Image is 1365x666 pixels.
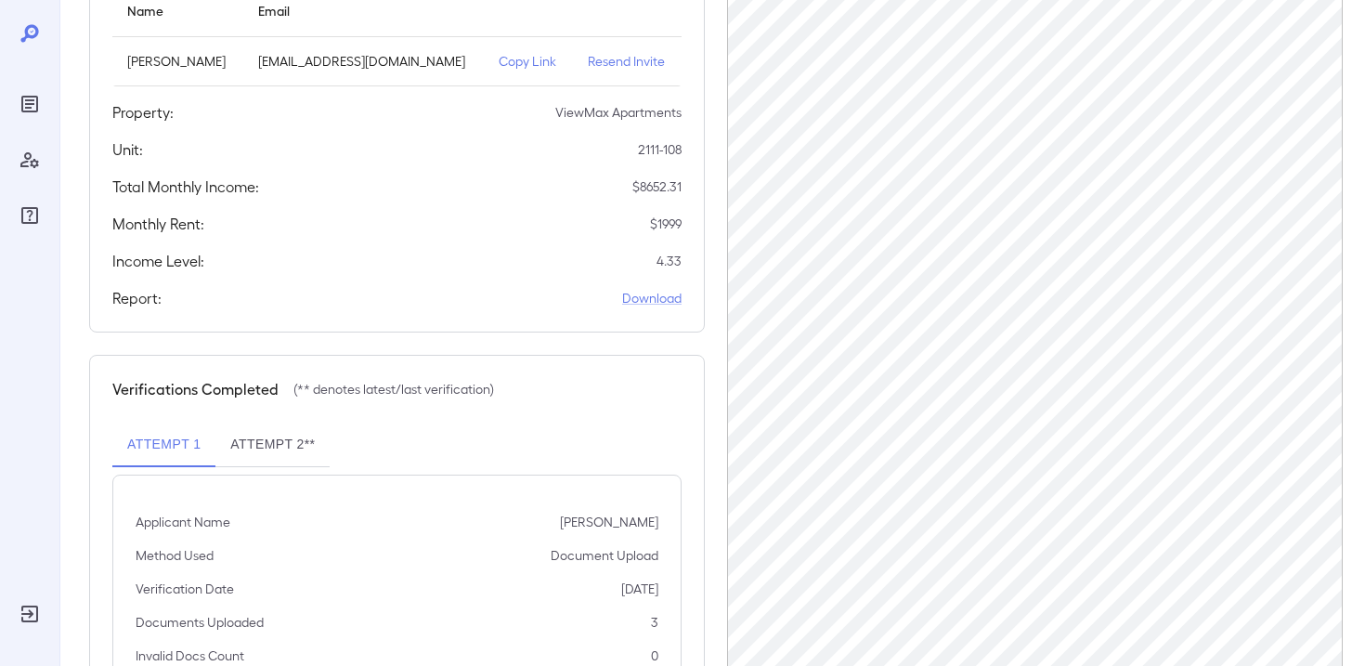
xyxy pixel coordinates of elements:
p: $ 1999 [650,215,682,233]
div: Manage Users [15,145,45,175]
p: 3 [651,613,658,632]
p: Document Upload [551,546,658,565]
h5: Report: [112,287,162,309]
p: [PERSON_NAME] [127,52,228,71]
p: [PERSON_NAME] [560,513,658,531]
p: 0 [651,646,658,665]
button: Attempt 1 [112,423,215,467]
p: 4.33 [656,252,682,270]
div: Log Out [15,599,45,629]
h5: Verifications Completed [112,378,279,400]
div: FAQ [15,201,45,230]
h5: Unit: [112,138,143,161]
p: Copy Link [499,52,558,71]
p: Resend Invite [588,52,667,71]
p: [DATE] [621,580,658,598]
p: $ 8652.31 [632,177,682,196]
p: (** denotes latest/last verification) [293,380,494,398]
p: Method Used [136,546,214,565]
button: Attempt 2** [215,423,330,467]
p: [EMAIL_ADDRESS][DOMAIN_NAME] [258,52,470,71]
h5: Income Level: [112,250,204,272]
p: Invalid Docs Count [136,646,244,665]
p: Documents Uploaded [136,613,264,632]
p: ViewMax Apartments [555,103,682,122]
h5: Monthly Rent: [112,213,204,235]
p: Verification Date [136,580,234,598]
h5: Total Monthly Income: [112,176,259,198]
h5: Property: [112,101,174,124]
a: Download [622,289,682,307]
p: Applicant Name [136,513,230,531]
p: 2111-108 [638,140,682,159]
div: Reports [15,89,45,119]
